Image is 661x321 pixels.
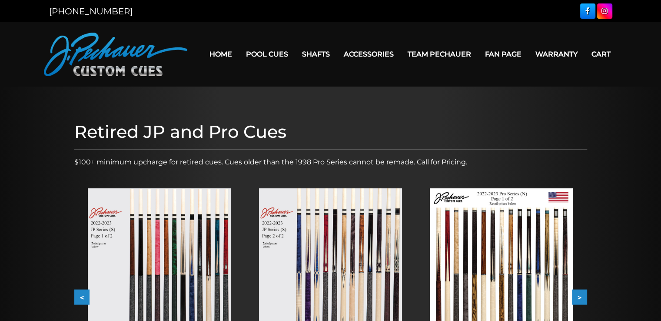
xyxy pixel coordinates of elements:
[337,43,401,65] a: Accessories
[295,43,337,65] a: Shafts
[74,157,587,167] p: $100+ minimum upcharge for retired cues. Cues older than the 1998 Pro Series cannot be remade. Ca...
[49,6,133,17] a: [PHONE_NUMBER]
[44,33,187,76] img: Pechauer Custom Cues
[74,290,90,305] button: <
[401,43,478,65] a: Team Pechauer
[585,43,618,65] a: Cart
[74,290,587,305] div: Carousel Navigation
[528,43,585,65] a: Warranty
[203,43,239,65] a: Home
[478,43,528,65] a: Fan Page
[239,43,295,65] a: Pool Cues
[74,121,587,142] h1: Retired JP and Pro Cues
[572,290,587,305] button: >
